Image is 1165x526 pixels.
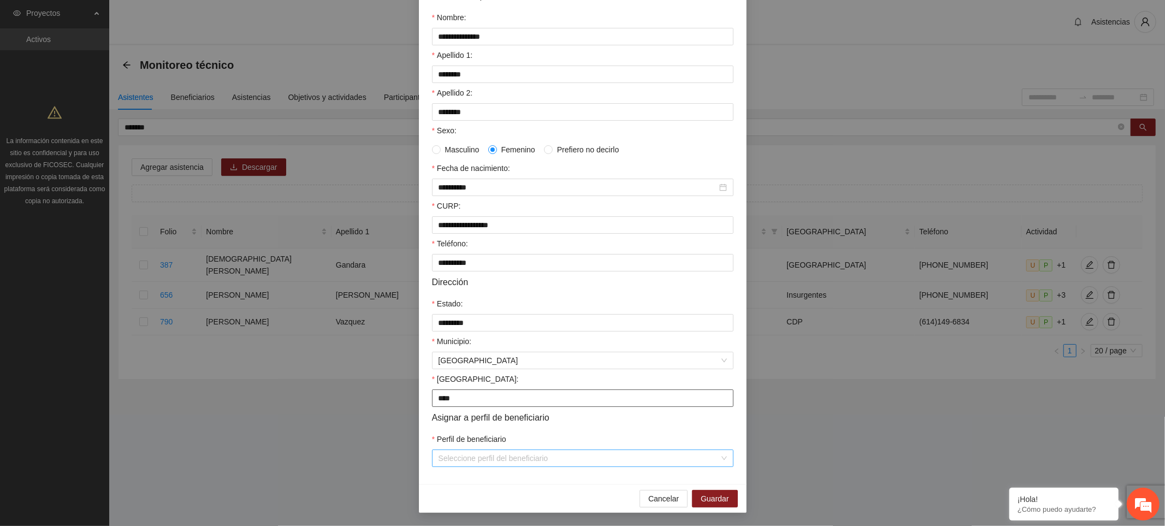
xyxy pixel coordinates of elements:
label: Colonia: [432,373,519,385]
label: Fecha de nacimiento: [432,162,510,174]
div: Chatee con nosotros ahora [57,56,184,70]
input: Teléfono: [432,254,734,271]
span: Estamos en línea. [63,146,151,256]
label: Teléfono: [432,238,468,250]
label: Nombre: [432,11,466,23]
input: Estado: [432,314,734,332]
span: Chihuahua [439,352,727,369]
label: CURP: [432,200,461,212]
span: Masculino [441,144,484,156]
label: Perfil de beneficiario [432,433,506,445]
label: Municipio: [432,335,471,347]
span: Guardar [701,493,729,505]
span: Prefiero no decirlo [553,144,624,156]
input: CURP: [432,216,734,234]
div: Minimizar ventana de chat en vivo [179,5,205,32]
label: Apellido 2: [432,87,473,99]
div: ¡Hola! [1018,495,1110,504]
textarea: Escriba su mensaje y pulse “Intro” [5,298,208,336]
input: Perfil de beneficiario [439,450,719,466]
input: Colonia: [432,389,734,407]
label: Sexo: [432,125,457,137]
input: Fecha de nacimiento: [439,181,717,193]
input: Nombre: [432,28,734,45]
label: Estado: [432,298,463,310]
input: Apellido 2: [432,103,734,121]
span: Femenino [497,144,540,156]
span: Asignar a perfil de beneficiario [432,411,549,424]
p: ¿Cómo puedo ayudarte? [1018,505,1110,513]
span: Cancelar [648,493,679,505]
input: Apellido 1: [432,66,734,83]
button: Guardar [692,490,737,507]
span: Dirección [432,275,469,289]
button: Cancelar [640,490,688,507]
label: Apellido 1: [432,49,473,61]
